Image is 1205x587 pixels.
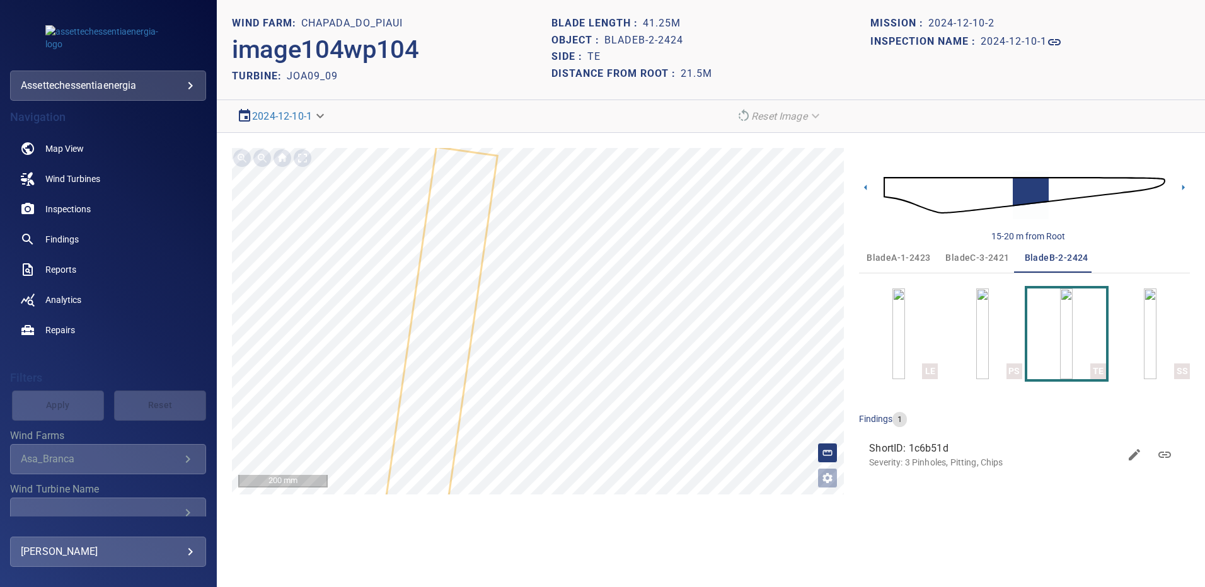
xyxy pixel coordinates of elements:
label: Wind Farms [10,431,206,441]
span: bladeA-1-2423 [867,250,930,266]
div: Toggle full page [292,148,313,168]
div: 15-20 m from Root [991,230,1065,242]
span: bladeC-3-2421 [945,250,1009,266]
a: windturbines noActive [10,164,206,194]
span: Reports [45,263,76,276]
h4: Filters [10,372,206,384]
span: bladeB-2-2424 [1025,250,1088,266]
a: TE [1060,288,1073,379]
span: 1 [892,414,907,426]
h1: Distance from root : [551,68,681,80]
div: Wind Farms [10,444,206,474]
div: Zoom out [252,148,272,168]
h2: image104wp104 [232,35,419,65]
h1: Side : [551,51,587,63]
span: Map View [45,142,84,155]
img: assettechessentiaenergia-logo [45,25,171,50]
a: reports noActive [10,254,206,285]
h1: Blade length : [551,18,643,30]
div: Asa_Branca [21,453,180,465]
div: SS [1174,363,1190,379]
a: analytics noActive [10,285,206,315]
h4: Navigation [10,111,206,123]
img: d [884,161,1165,229]
h1: Chapada_do_Piaui [301,18,403,30]
h1: 41.25m [643,18,681,30]
a: LE [892,288,905,379]
div: assettechessentiaenergia [10,71,206,101]
span: Inspections [45,203,91,215]
span: Findings [45,233,79,246]
a: 2024-12-10-1 [252,110,312,122]
h1: Mission : [870,18,928,30]
button: TE [1027,288,1106,379]
button: SS [1111,288,1190,379]
h2: TURBINE: [232,70,287,82]
span: ShortID: 1c6b51d [869,441,1119,456]
div: LE [922,363,938,379]
label: Wind Turbine Name [10,484,206,494]
h1: TE [587,51,601,63]
a: findings noActive [10,224,206,254]
span: Repairs [45,324,75,336]
a: map noActive [10,134,206,164]
a: PS [976,288,989,379]
div: Go home [272,148,292,168]
h2: JOA09_09 [287,70,338,82]
em: Reset Image [751,110,807,122]
div: TE [1090,363,1106,379]
button: LE [859,288,938,379]
h1: Inspection name : [870,36,981,48]
div: Reset Image [731,105,827,127]
div: Zoom in [232,148,252,168]
a: inspections noActive [10,194,206,224]
h1: Object : [551,35,604,47]
a: 2024-12-10-1 [981,35,1062,50]
h1: 2024-12-10-1 [981,36,1047,48]
button: Open image filters and tagging options [817,468,838,488]
h1: 21.5m [681,68,712,80]
h1: WIND FARM: [232,18,301,30]
div: PS [1006,363,1022,379]
p: Severity: 3 Pinholes, Pitting, Chips [869,456,1119,469]
h1: bladeB-2-2424 [604,35,683,47]
a: repairs noActive [10,315,206,345]
span: Wind Turbines [45,173,100,185]
h1: 2024-12-10-2 [928,18,995,30]
div: [PERSON_NAME] [21,542,195,562]
span: findings [859,414,892,424]
button: PS [943,288,1022,379]
div: 2024-12-10-1 [232,105,332,127]
span: Analytics [45,293,81,306]
div: Wind Turbine Name [10,498,206,528]
div: assettechessentiaenergia [21,76,195,96]
a: SS [1144,288,1156,379]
